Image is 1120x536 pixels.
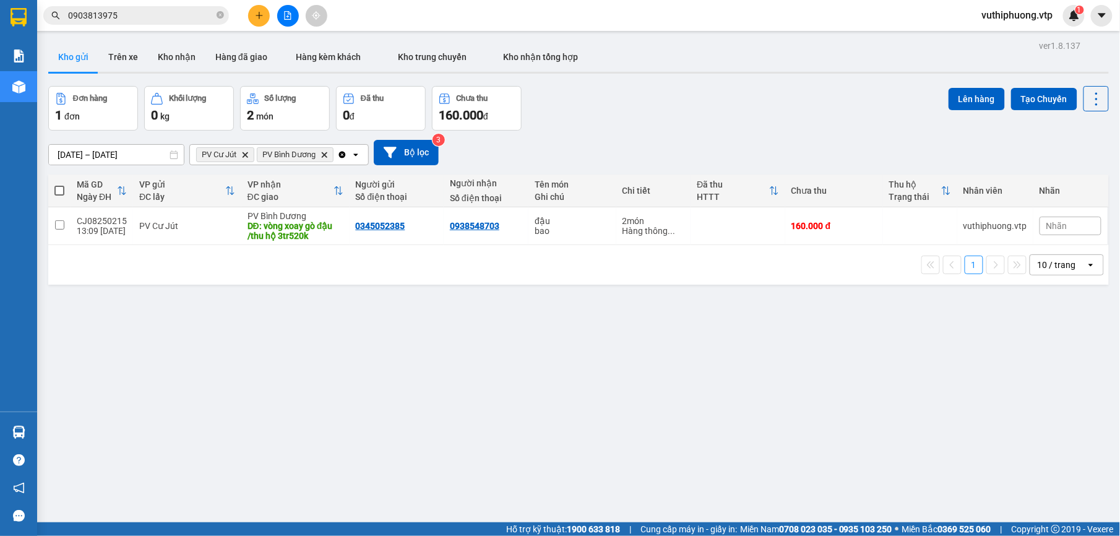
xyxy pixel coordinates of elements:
[432,86,522,131] button: Chưa thu160.000đ
[64,111,80,121] span: đơn
[779,524,892,534] strong: 0708 023 035 - 0935 103 250
[55,108,62,123] span: 1
[13,510,25,522] span: message
[972,7,1063,23] span: vuthiphuong.vtp
[12,50,25,63] img: solution-icon
[902,522,991,536] span: Miền Bắc
[240,86,330,131] button: Số lượng2món
[1040,39,1081,53] div: ver 1.8.137
[356,192,438,202] div: Số điện thoại
[439,108,483,123] span: 160.000
[938,524,991,534] strong: 0369 525 060
[312,11,321,20] span: aim
[248,192,334,202] div: ĐC giao
[350,111,355,121] span: đ
[622,216,685,226] div: 2 món
[1077,6,1082,14] span: 1
[1046,221,1067,231] span: Nhãn
[77,216,127,226] div: CJ08250215
[374,140,439,165] button: Bộ lọc
[640,522,737,536] span: Cung cấp máy in - giấy in:
[949,88,1005,110] button: Lên hàng
[697,179,769,189] div: Đã thu
[889,192,941,202] div: Trạng thái
[71,175,133,207] th: Toggle SortBy
[51,11,60,20] span: search
[77,226,127,236] div: 13:09 [DATE]
[1069,10,1080,21] img: icon-new-feature
[248,179,334,189] div: VP nhận
[1096,10,1108,21] span: caret-down
[361,94,384,103] div: Đã thu
[567,524,620,534] strong: 1900 633 818
[196,147,254,162] span: PV Cư Jút, close by backspace
[629,522,631,536] span: |
[1086,260,1096,270] svg: open
[356,179,438,189] div: Người gửi
[139,192,225,202] div: ĐC lấy
[49,145,184,165] input: Select a date range.
[248,221,343,241] div: DĐ: vòng xoay gò đậu /thu hộ 3tr520k
[398,52,467,62] span: Kho trung chuyển
[504,52,579,62] span: Kho nhận tổng hợp
[202,150,236,160] span: PV Cư Jút
[450,178,522,188] div: Người nhận
[139,221,235,231] div: PV Cư Jút
[68,9,214,22] input: Tìm tên, số ĐT hoặc mã đơn
[241,175,350,207] th: Toggle SortBy
[883,175,957,207] th: Toggle SortBy
[895,527,899,532] span: ⚪️
[12,426,25,439] img: warehouse-icon
[336,149,337,161] input: Selected PV Cư Jút, PV Bình Dương.
[148,42,205,72] button: Kho nhận
[668,226,676,236] span: ...
[11,8,27,27] img: logo-vxr
[265,94,296,103] div: Số lượng
[248,211,343,221] div: PV Bình Dương
[169,94,207,103] div: Khối lượng
[205,42,277,72] button: Hàng đã giao
[160,111,170,121] span: kg
[889,179,941,189] div: Thu hộ
[622,186,685,196] div: Chi tiết
[1091,5,1113,27] button: caret-down
[691,175,785,207] th: Toggle SortBy
[740,522,892,536] span: Miền Nam
[277,5,299,27] button: file-add
[791,186,877,196] div: Chưa thu
[256,111,274,121] span: món
[535,192,610,202] div: Ghi chú
[622,226,685,236] div: Hàng thông thường
[963,186,1027,196] div: Nhân viên
[257,147,334,162] span: PV Bình Dương, close by backspace
[248,5,270,27] button: plus
[255,11,264,20] span: plus
[351,150,361,160] svg: open
[1051,525,1060,534] span: copyright
[433,134,445,146] sup: 3
[241,151,249,158] svg: Delete
[98,42,148,72] button: Trên xe
[1075,6,1084,14] sup: 1
[450,193,522,203] div: Số điện thoại
[77,192,117,202] div: Ngày ĐH
[77,179,117,189] div: Mã GD
[336,86,426,131] button: Đã thu0đ
[535,226,610,236] div: bao
[965,256,983,274] button: 1
[506,522,620,536] span: Hỗ trợ kỹ thuật:
[1001,522,1002,536] span: |
[1040,186,1101,196] div: Nhãn
[450,221,499,231] div: 0938548703
[697,192,769,202] div: HTTT
[48,86,138,131] button: Đơn hàng1đơn
[283,11,292,20] span: file-add
[217,11,224,19] span: close-circle
[262,150,316,160] span: PV Bình Dương
[356,221,405,231] div: 0345052385
[321,151,328,158] svg: Delete
[1011,88,1077,110] button: Tạo Chuyến
[139,179,225,189] div: VP gửi
[535,179,610,189] div: Tên món
[151,108,158,123] span: 0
